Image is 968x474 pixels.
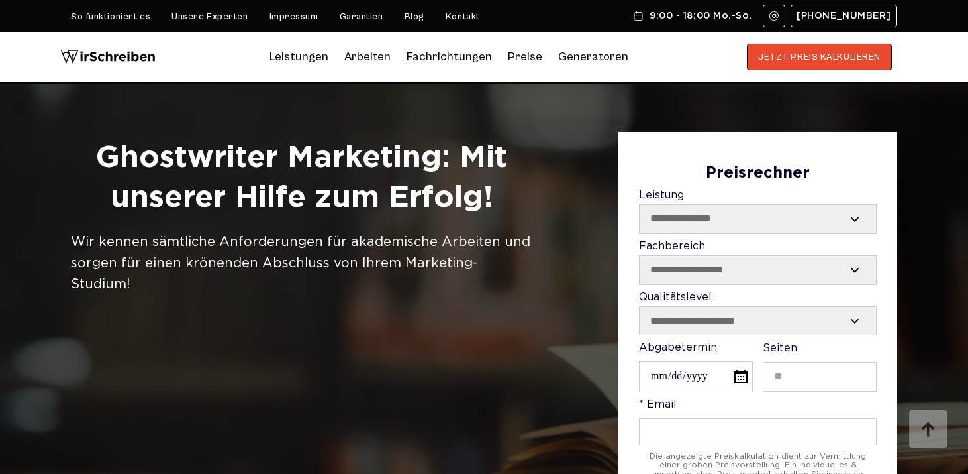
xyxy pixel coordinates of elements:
img: button top [908,410,948,450]
a: Unsere Experten [171,11,248,22]
div: Wir kennen sämtliche Anforderungen für akademische Arbeiten und sorgen für einen krönenden Abschl... [71,231,532,295]
label: Fachbereich [639,241,877,285]
label: Qualitätslevel [639,292,877,336]
select: Fachbereich [640,256,876,284]
button: JETZT PREIS KALKULIEREN [747,44,892,70]
a: So funktioniert es [71,11,150,22]
a: Fachrichtungen [407,46,492,68]
a: Blog [405,11,424,22]
a: [PHONE_NUMBER] [791,5,897,27]
a: Generatoren [558,46,628,68]
span: Seiten [763,343,797,353]
span: 9:00 - 18:00 Mo.-So. [650,11,752,21]
input: Abgabetermin [639,361,753,392]
h1: Ghostwriter Marketing: Mit unserer Hilfe zum Erfolg! [71,139,532,218]
select: Qualitätslevel [640,307,876,335]
a: Kontakt [446,11,480,22]
img: logo wirschreiben [60,44,156,70]
a: Impressum [269,11,318,22]
input: * Email [639,418,877,445]
label: Leistung [639,190,877,234]
label: * Email [639,399,877,445]
img: Schedule [632,11,644,21]
a: Garantien [340,11,383,22]
div: Preisrechner [639,164,877,183]
select: Leistung [640,205,876,233]
label: Abgabetermin [639,342,753,392]
a: Arbeiten [344,46,391,68]
span: [PHONE_NUMBER] [797,11,891,21]
a: Preise [508,50,542,64]
a: Leistungen [269,46,328,68]
img: Email [769,11,779,21]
